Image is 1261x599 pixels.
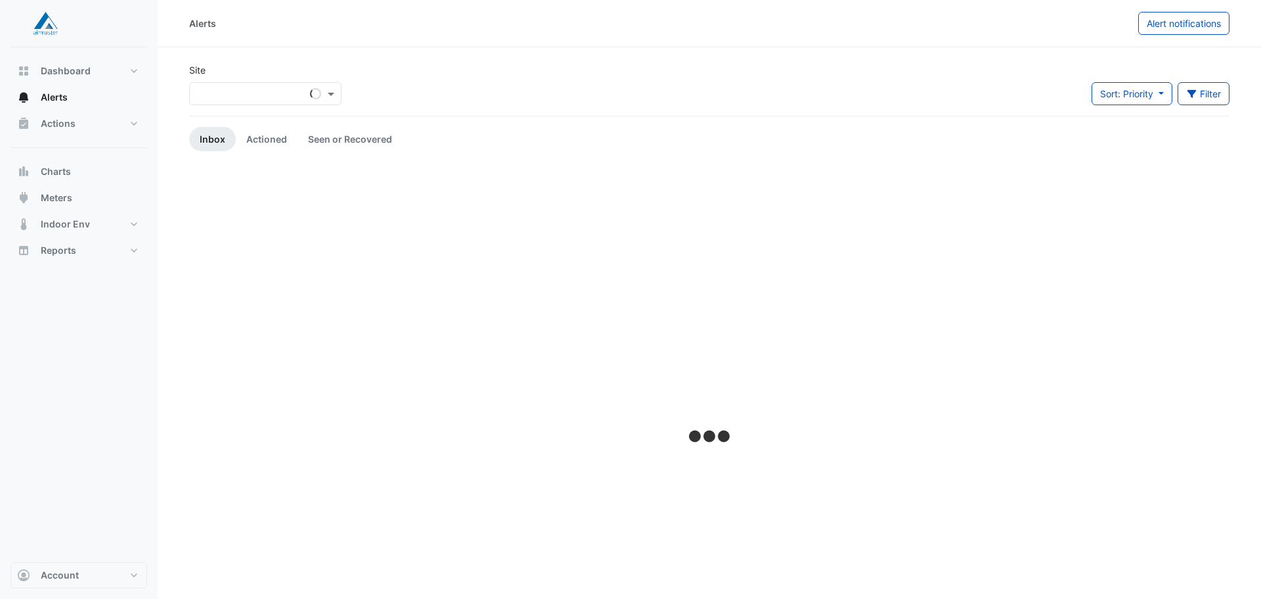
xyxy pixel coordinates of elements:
[1092,82,1172,105] button: Sort: Priority
[41,91,68,104] span: Alerts
[11,211,147,237] button: Indoor Env
[17,165,30,178] app-icon: Charts
[41,165,71,178] span: Charts
[41,191,72,204] span: Meters
[41,569,79,582] span: Account
[11,158,147,185] button: Charts
[41,64,91,78] span: Dashboard
[41,218,90,231] span: Indoor Env
[16,11,75,37] img: Company Logo
[1100,88,1153,99] span: Sort: Priority
[17,244,30,257] app-icon: Reports
[11,58,147,84] button: Dashboard
[189,127,236,151] a: Inbox
[298,127,403,151] a: Seen or Recovered
[17,218,30,231] app-icon: Indoor Env
[17,91,30,104] app-icon: Alerts
[11,237,147,264] button: Reports
[11,562,147,588] button: Account
[236,127,298,151] a: Actioned
[11,185,147,211] button: Meters
[11,110,147,137] button: Actions
[11,84,147,110] button: Alerts
[17,191,30,204] app-icon: Meters
[1147,18,1221,29] span: Alert notifications
[1138,12,1229,35] button: Alert notifications
[41,117,76,130] span: Actions
[1178,82,1230,105] button: Filter
[189,16,216,30] div: Alerts
[189,63,206,77] label: Site
[41,244,76,257] span: Reports
[17,117,30,130] app-icon: Actions
[17,64,30,78] app-icon: Dashboard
